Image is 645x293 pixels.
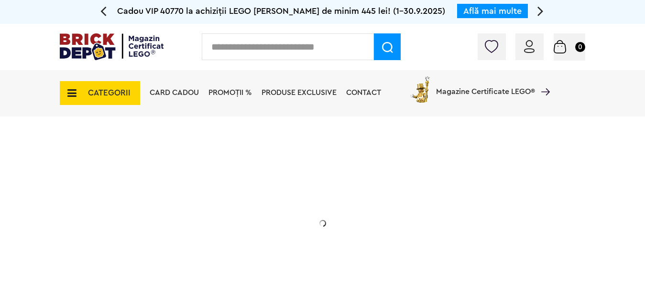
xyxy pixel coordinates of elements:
[128,212,319,252] h2: La două seturi LEGO de adulți achiziționate din selecție! În perioada 12 - [DATE]!
[208,89,252,96] a: PROMOȚII %
[346,89,381,96] a: Contact
[535,76,550,84] a: Magazine Certificate LEGO®
[150,89,199,96] a: Card Cadou
[117,7,445,15] span: Cadou VIP 40770 la achiziții LEGO [PERSON_NAME] de minim 445 lei! (1-30.9.2025)
[262,89,337,96] a: Produse exclusive
[128,274,319,286] div: Explorează
[575,42,585,52] small: 0
[88,89,131,97] span: CATEGORII
[436,74,535,96] span: Magazine Certificate LEGO®
[463,7,522,15] a: Află mai multe
[128,168,319,203] h1: 20% Reducere!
